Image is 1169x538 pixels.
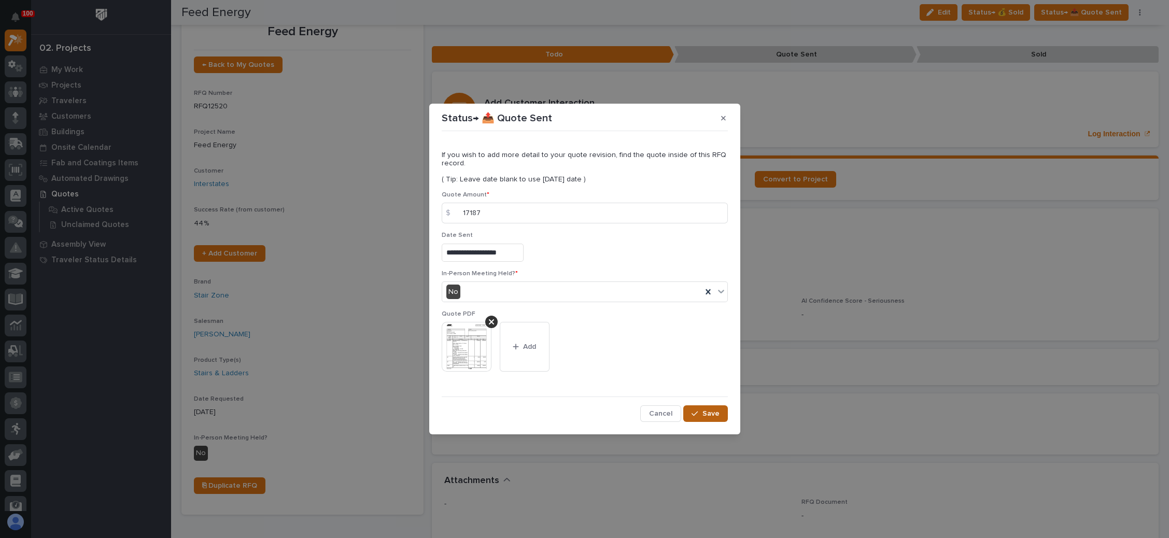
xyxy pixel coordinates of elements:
[442,271,518,277] span: In-Person Meeting Held?
[683,405,727,422] button: Save
[442,232,473,238] span: Date Sent
[442,311,475,317] span: Quote PDF
[442,151,728,168] p: If you wish to add more detail to your quote revision, find the quote inside of this RFQ record.
[442,192,489,198] span: Quote Amount
[649,409,672,418] span: Cancel
[500,322,550,372] button: Add
[446,285,460,300] div: No
[523,342,536,351] span: Add
[702,409,720,418] span: Save
[442,175,728,184] p: ( Tip: Leave date blank to use [DATE] date )
[442,112,552,124] p: Status→ 📤 Quote Sent
[442,203,462,223] div: $
[640,405,681,422] button: Cancel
